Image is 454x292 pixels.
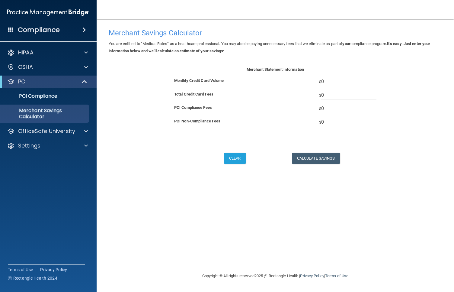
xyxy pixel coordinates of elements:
[40,267,67,273] a: Privacy Policy
[18,78,27,85] p: PCI
[8,267,33,273] a: Terms of Use
[300,274,324,278] a: Privacy Policy
[319,118,376,127] span: $
[174,78,224,83] b: Monthly Credit Card Volume
[319,91,376,100] span: $
[8,275,57,281] span: Ⓒ Rectangle Health 2024
[224,153,246,164] button: Clear
[247,67,304,72] b: Merchant Statement Information
[109,40,442,55] p: You are entitled to “Medical Rates” as a healthcare professional. You may also be paying unnecess...
[7,78,88,85] a: PCI
[342,41,350,46] b: your
[18,26,60,34] h4: Compliance
[4,93,86,99] p: PCI Compliance
[174,105,212,110] b: PCI Compliance Fees
[174,92,213,96] b: Total Credit Card Fees
[7,49,88,56] a: HIPAA
[18,142,40,149] p: Settings
[319,104,376,113] span: $
[18,128,75,135] p: OfficeSafe University
[292,153,340,164] button: Calculate Savings
[7,6,89,18] img: PMB logo
[7,63,88,71] a: OSHA
[109,29,442,37] h4: Merchant Savings Calculator
[174,119,220,123] b: PCI Non-Compliance Fees
[319,77,376,86] span: $
[18,49,34,56] p: HIPAA
[7,142,88,149] a: Settings
[18,63,33,71] p: OSHA
[325,274,348,278] a: Terms of Use
[4,108,86,120] p: Merchant Savings Calculator
[7,128,88,135] a: OfficeSafe University
[165,266,385,286] div: Copyright © All rights reserved 2025 @ Rectangle Health | |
